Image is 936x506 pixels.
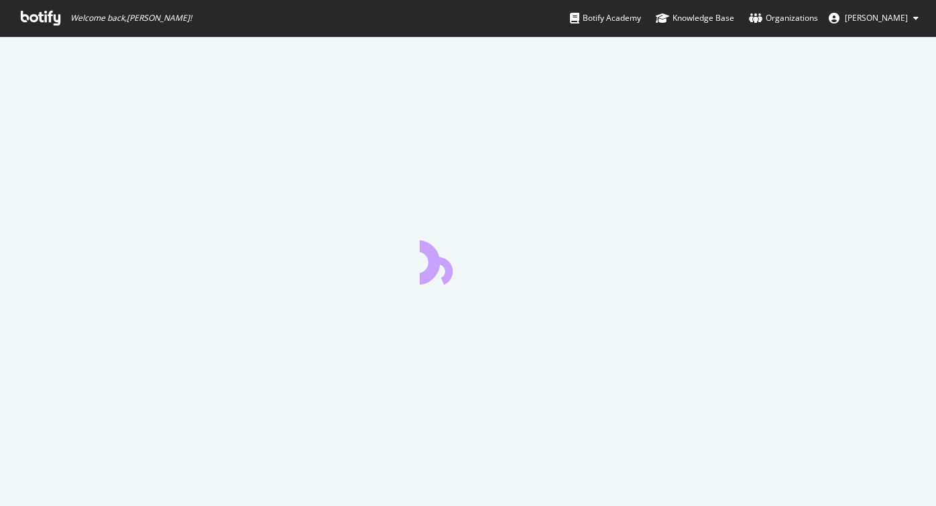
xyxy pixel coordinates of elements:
div: Knowledge Base [656,11,734,25]
span: Welcome back, [PERSON_NAME] ! [70,13,192,23]
span: Khlifi Mayssa [845,12,908,23]
button: [PERSON_NAME] [818,7,929,29]
div: Botify Academy [570,11,641,25]
div: Organizations [749,11,818,25]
